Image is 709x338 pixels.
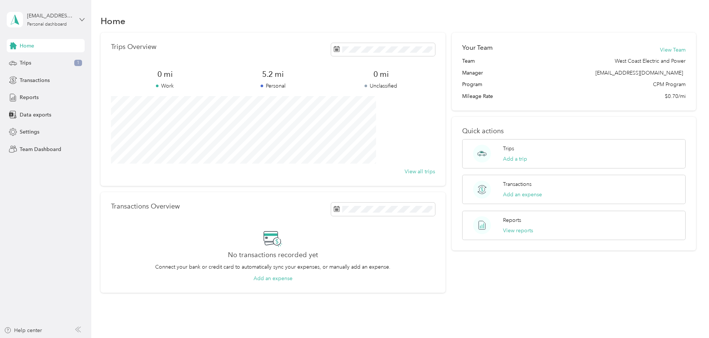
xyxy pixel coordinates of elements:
[503,155,527,163] button: Add a trip
[20,128,39,136] span: Settings
[595,70,683,76] span: [EMAIL_ADDRESS][DOMAIN_NAME]
[219,69,327,79] span: 5.2 mi
[20,59,31,67] span: Trips
[20,42,34,50] span: Home
[327,82,435,90] p: Unclassified
[4,326,42,334] button: Help center
[228,251,318,259] h2: No transactions recorded yet
[462,81,482,88] span: Program
[665,92,686,100] span: $0.70/mi
[254,275,293,282] button: Add an expense
[462,43,493,52] h2: Your Team
[20,145,61,153] span: Team Dashboard
[20,93,39,101] span: Reports
[327,69,435,79] span: 0 mi
[27,22,67,27] div: Personal dashboard
[74,60,82,66] span: 1
[503,145,514,152] p: Trips
[27,12,73,20] div: [EMAIL_ADDRESS][DOMAIN_NAME]
[111,43,156,51] p: Trips Overview
[101,17,125,25] h1: Home
[405,168,435,175] button: View all trips
[503,227,533,234] button: View reports
[111,82,219,90] p: Work
[462,69,483,77] span: Manager
[503,180,532,188] p: Transactions
[462,127,686,135] p: Quick actions
[615,57,686,65] span: West Coast Electric and Power
[155,263,391,271] p: Connect your bank or credit card to automatically sync your expenses, or manually add an expense.
[20,76,50,84] span: Transactions
[503,216,521,224] p: Reports
[20,111,51,119] span: Data exports
[462,92,493,100] span: Mileage Rate
[503,191,542,198] button: Add an expense
[111,69,219,79] span: 0 mi
[653,81,686,88] span: CPM Program
[219,82,327,90] p: Personal
[111,203,180,210] p: Transactions Overview
[462,57,475,65] span: Team
[667,296,709,338] iframe: Everlance-gr Chat Button Frame
[660,46,686,54] button: View Team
